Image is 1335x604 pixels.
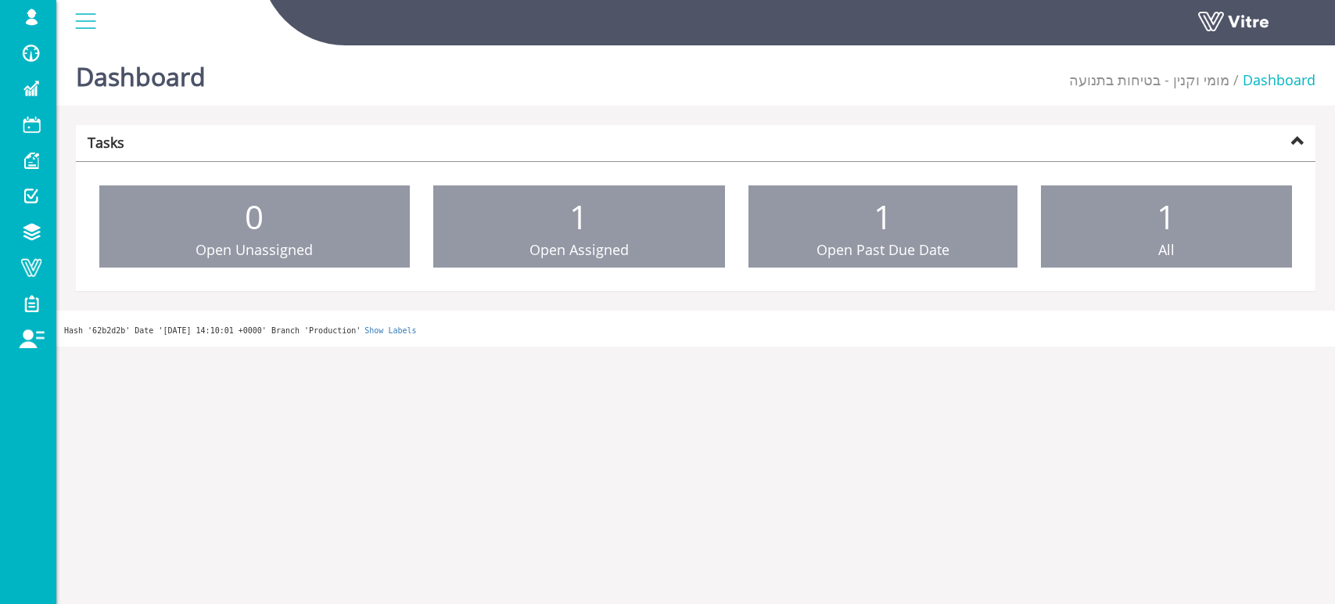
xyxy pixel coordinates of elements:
[816,240,949,259] span: Open Past Due Date
[76,39,206,106] h1: Dashboard
[748,185,1017,268] a: 1 Open Past Due Date
[1157,194,1175,239] span: 1
[529,240,629,259] span: Open Assigned
[1229,70,1315,91] li: Dashboard
[433,185,726,268] a: 1 Open Assigned
[1069,70,1229,89] a: מומי וקנין - בטיחות בתנועה
[196,240,313,259] span: Open Unassigned
[99,185,410,268] a: 0 Open Unassigned
[245,194,264,239] span: 0
[1158,240,1175,259] span: All
[88,133,124,152] strong: Tasks
[64,326,361,335] span: Hash '62b2d2b' Date '[DATE] 14:10:01 +0000' Branch 'Production'
[1041,185,1293,268] a: 1 All
[569,194,588,239] span: 1
[874,194,892,239] span: 1
[364,326,416,335] a: Show Labels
